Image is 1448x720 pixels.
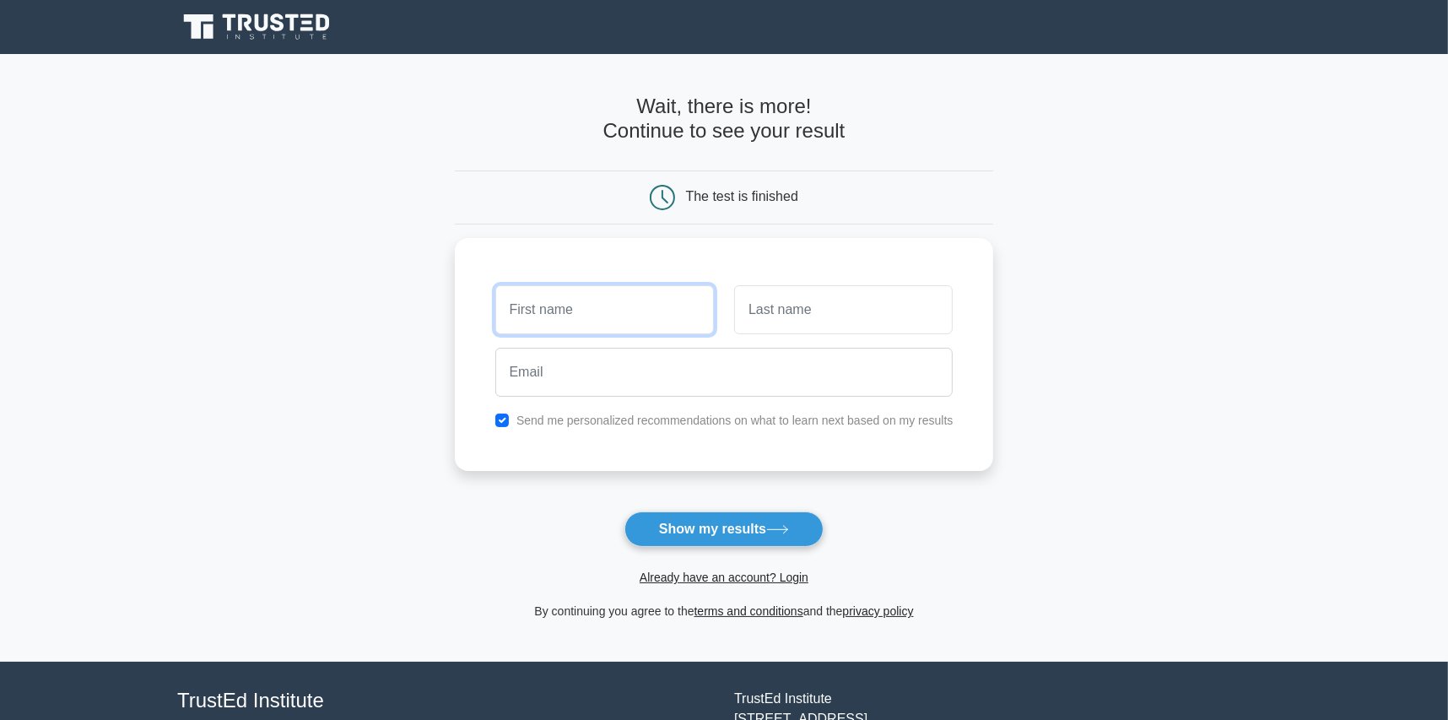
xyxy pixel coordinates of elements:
button: Show my results [624,512,824,547]
h4: Wait, there is more! Continue to see your result [455,95,994,143]
a: privacy policy [843,604,914,618]
h4: TrustEd Institute [177,689,714,713]
label: Send me personalized recommendations on what to learn next based on my results [516,414,954,427]
input: Last name [734,285,953,334]
div: By continuing you agree to the and the [445,601,1004,621]
div: The test is finished [686,189,798,203]
input: Email [495,348,954,397]
a: terms and conditions [694,604,803,618]
a: Already have an account? Login [640,571,808,584]
input: First name [495,285,714,334]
